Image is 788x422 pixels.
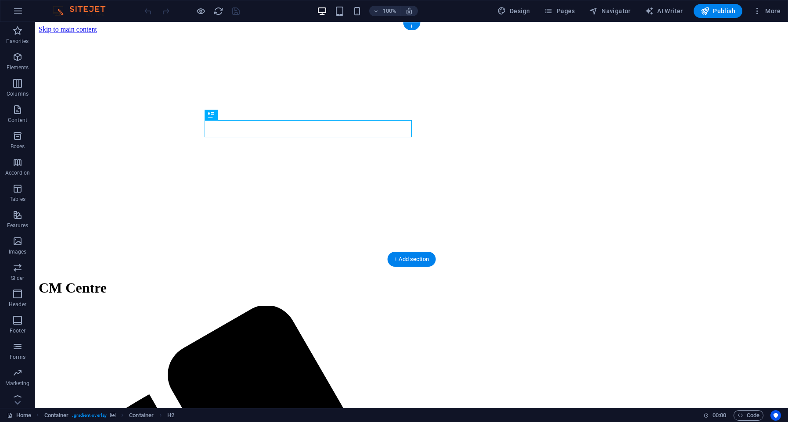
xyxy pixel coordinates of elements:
[494,4,534,18] button: Design
[387,252,436,267] div: + Add section
[72,410,107,421] span: . gradient-overlay
[195,6,206,16] button: Click here to leave preview mode and continue editing
[405,7,413,15] i: On resize automatically adjust zoom level to fit chosen device.
[5,169,30,176] p: Accordion
[7,64,29,71] p: Elements
[589,7,631,15] span: Navigator
[586,4,634,18] button: Navigator
[167,410,174,421] span: Click to select. Double-click to edit
[544,7,575,15] span: Pages
[11,275,25,282] p: Slider
[129,410,154,421] span: Click to select. Double-click to edit
[7,410,31,421] a: Click to cancel selection. Double-click to open Pages
[701,7,735,15] span: Publish
[110,413,115,418] i: This element contains a background
[10,196,25,203] p: Tables
[703,410,727,421] h6: Session time
[403,22,420,30] div: +
[734,410,763,421] button: Code
[540,4,578,18] button: Pages
[6,38,29,45] p: Favorites
[7,90,29,97] p: Columns
[494,4,534,18] div: Design (Ctrl+Alt+Y)
[8,117,27,124] p: Content
[369,6,400,16] button: 100%
[10,354,25,361] p: Forms
[641,4,687,18] button: AI Writer
[9,248,27,255] p: Images
[11,143,25,150] p: Boxes
[719,412,720,418] span: :
[749,4,784,18] button: More
[7,222,28,229] p: Features
[497,7,530,15] span: Design
[694,4,742,18] button: Publish
[645,7,683,15] span: AI Writer
[44,410,175,421] nav: breadcrumb
[213,6,223,16] i: Reload page
[9,301,26,308] p: Header
[382,6,396,16] h6: 100%
[213,6,223,16] button: reload
[770,410,781,421] button: Usercentrics
[4,4,62,11] a: Skip to main content
[5,380,29,387] p: Marketing
[753,7,781,15] span: More
[712,410,726,421] span: 00 00
[10,327,25,334] p: Footer
[44,410,69,421] span: Click to select. Double-click to edit
[738,410,759,421] span: Code
[50,6,116,16] img: Editor Logo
